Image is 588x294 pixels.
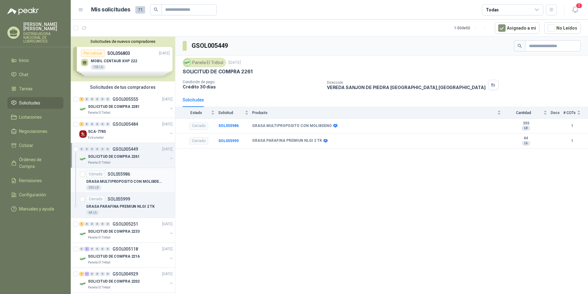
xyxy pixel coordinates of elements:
div: 0 [105,247,110,251]
div: LB [522,126,530,131]
p: GSOL005484 [113,122,138,126]
span: Remisiones [19,177,42,184]
div: 0 [90,247,94,251]
span: Solicitud [218,111,244,115]
div: 0 [85,97,89,101]
div: 0 [79,247,84,251]
p: [DATE] [162,96,173,102]
span: 71 [135,6,145,14]
span: Cantidad [505,111,542,115]
a: Negociaciones [7,125,63,137]
a: Solicitudes [7,97,63,109]
div: Panela El Trébol [183,58,226,67]
p: DISTRIBUIDORA NACIONAL DE LUBRICANTES [23,32,63,43]
div: Solicitudes de nuevos compradoresPor cotizarSOL056803[DATE] MOBIL CENTAUR XHP 222105 LbPor cotiza... [71,37,175,81]
div: 1 [85,272,89,276]
div: 0 [95,147,100,151]
div: 1 - 50 de 50 [454,23,490,33]
b: GRASA PARAFINA PREMIUN NLGI 2 TK [252,138,322,143]
p: GSOL005555 [113,97,138,101]
a: 1 0 0 0 0 0 GSOL005484[DATE] Company LogoSCA-7785Estrumetal [79,120,174,140]
a: Inicio [7,55,63,66]
th: Cantidad [505,107,551,118]
p: [PERSON_NAME] [PERSON_NAME] [23,22,63,31]
p: Dirección [327,80,486,85]
p: Panela El Trébol [88,110,110,115]
p: GSOL005251 [113,222,138,226]
span: Tareas [19,85,33,92]
span: Configuración [19,191,46,198]
a: 0 0 0 0 0 0 GSOL005449[DATE] Company LogoSOLICITUD DE COMPRA 2261Panela El Trébol [79,145,174,165]
div: Solicitudes de tus compradores [71,81,175,93]
span: search [154,7,158,12]
img: Company Logo [184,59,191,66]
div: 0 [85,222,89,226]
div: 0 [105,122,110,126]
img: Company Logo [79,255,87,263]
span: # COTs [563,111,576,115]
p: [DATE] [162,121,173,127]
b: GRASA MULTIPROPOSITO CON MOLIBDENO [252,124,332,129]
img: Company Logo [79,230,87,238]
button: Asignado a mi [495,22,539,34]
a: SOL055986 [218,124,239,128]
a: 1 1 0 0 0 0 GSOL004929[DATE] Company LogoSOLICITUD DE COMPRA 2202Panela El Trébol [79,270,174,290]
a: Remisiones [7,175,63,186]
p: GSOL004929 [113,272,138,276]
b: 1 [563,123,581,129]
p: Crédito 30 días [183,84,322,89]
a: Chat [7,69,63,80]
th: Producto [252,107,505,118]
div: 0 [100,122,105,126]
a: Cotizar [7,140,63,151]
span: search [518,44,522,48]
b: 355 [505,121,547,126]
p: SOLICITUD DE COMPRA 2261 [88,154,140,160]
p: Panela El Trébol [88,260,110,265]
img: Logo peakr [7,7,39,15]
a: Tareas [7,83,63,95]
div: 0 [100,272,105,276]
span: Órdenes de Compra [19,156,58,170]
span: Chat [19,71,28,78]
div: 0 [105,147,110,151]
a: 1 0 0 0 0 0 GSOL005555[DATE] Company LogoSOLICITUD DE COMPRA 2281Panela El Trébol [79,96,174,115]
th: # COTs [563,107,588,118]
span: Solicitudes [19,100,40,106]
p: GSOL005449 [113,147,138,151]
p: SCA-7785 [88,129,106,135]
p: [DATE] [162,246,173,252]
a: CerradoSOL055986GRASA MULTIPROPOSITO CON MOLIBDENO355 LB [71,168,175,193]
div: 0 [90,272,94,276]
div: Cerrado [189,122,208,130]
p: GSOL005118 [113,247,138,251]
span: Negociaciones [19,128,47,135]
p: SOLICITUD DE COMPRA 2281 [88,104,140,110]
div: 0 [100,97,105,101]
p: Panela El Trébol [88,160,110,165]
div: 1 [79,97,84,101]
img: Company Logo [79,280,87,288]
p: SOLICITUD DE COMPRA 2233 [88,229,140,235]
th: Estado [175,107,218,118]
div: 1 [79,122,84,126]
div: 0 [95,97,100,101]
div: Lb [522,141,530,146]
a: SOL055999 [218,139,239,143]
img: Company Logo [79,130,87,138]
div: 0 [90,122,94,126]
div: 355 LB [86,185,101,190]
p: Panela El Trébol [88,235,110,240]
div: 0 [100,147,105,151]
div: 0 [100,247,105,251]
div: Todas [486,6,499,13]
p: [DATE] [162,146,173,152]
b: 64 [505,136,547,141]
p: [DATE] [162,271,173,277]
div: Cerrado [189,137,208,145]
p: [DATE] [162,221,173,227]
p: SOLICITUD DE COMPRA 2261 [183,68,252,75]
div: Cerrado [86,170,105,178]
div: 0 [79,147,84,151]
